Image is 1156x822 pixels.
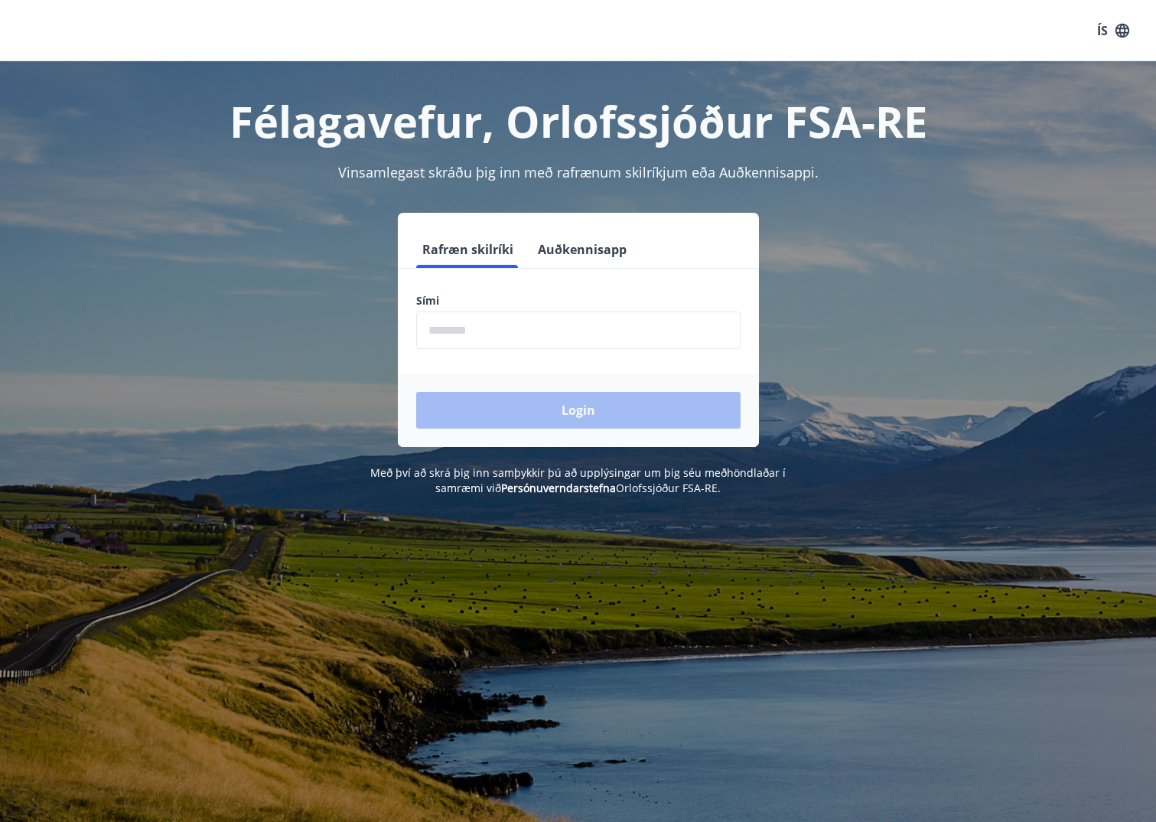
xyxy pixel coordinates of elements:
[532,231,633,268] button: Auðkennisapp
[501,481,616,495] a: Persónuverndarstefna
[416,293,741,308] label: Sími
[338,163,819,181] span: Vinsamlegast skráðu þig inn með rafrænum skilríkjum eða Auðkennisappi.
[370,465,786,495] span: Með því að skrá þig inn samþykkir þú að upplýsingar um þig séu meðhöndlaðar í samræmi við Orlofss...
[416,231,519,268] button: Rafræn skilríki
[1089,17,1138,44] button: ÍS
[46,92,1111,150] h1: Félagavefur, Orlofssjóður FSA-RE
